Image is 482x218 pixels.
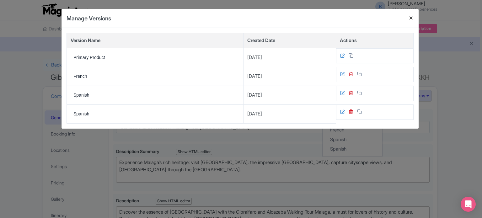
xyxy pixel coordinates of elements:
[244,33,336,48] th: Created Date
[244,67,336,86] td: [DATE]
[404,9,419,27] button: Close
[244,104,336,123] td: [DATE]
[461,197,476,212] div: Open Intercom Messenger
[67,33,244,48] th: Version Name
[244,48,336,67] td: [DATE]
[244,86,336,104] td: [DATE]
[336,33,414,48] th: Actions
[67,14,111,23] h4: Manage Versions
